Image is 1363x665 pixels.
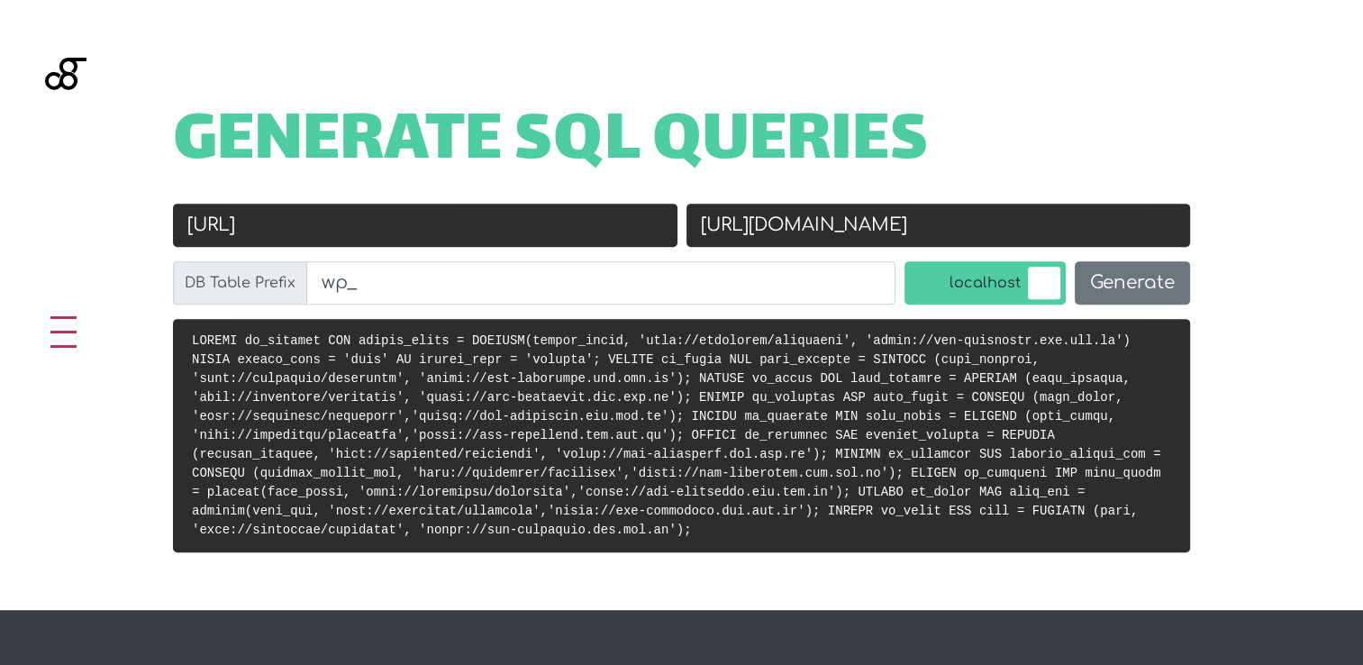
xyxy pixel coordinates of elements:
input: wp_ [306,261,895,305]
label: localhost [904,261,1066,305]
button: Generate [1075,261,1190,305]
label: DB Table Prefix [173,261,307,305]
input: New URL [686,204,1191,247]
img: Blackgate [45,58,86,193]
code: LOREMI do_sitamet CON adipis_elits = DOEIUSM(tempor_incid, 'utla://etdolorem/aliquaeni', 'admin:/... [192,333,1160,537]
input: Old URL [173,204,677,247]
span: Generate SQL Queries [173,115,929,171]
